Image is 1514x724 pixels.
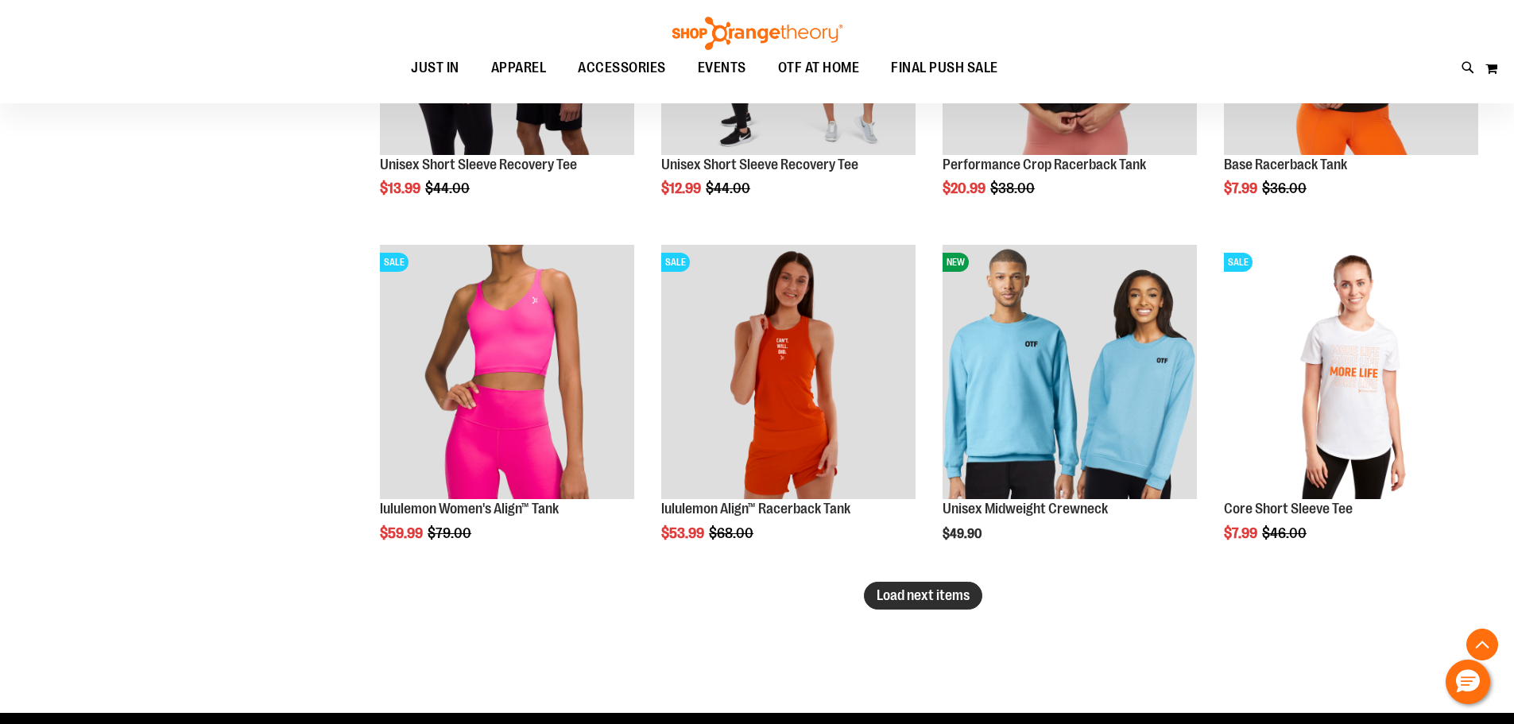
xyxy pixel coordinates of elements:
div: product [653,237,924,582]
a: lululemon Align™ Racerback Tank [661,501,850,517]
span: NEW [943,253,969,272]
span: $13.99 [380,180,423,196]
span: $38.00 [990,180,1037,196]
a: Product image for Core Short Sleeve TeeSALE [1224,245,1478,501]
span: $20.99 [943,180,988,196]
a: JUST IN [395,50,475,87]
img: Product image for lululemon Womens Align Tank [380,245,634,499]
a: Performance Crop Racerback Tank [943,157,1146,172]
div: product [1216,237,1486,582]
span: $7.99 [1224,525,1260,541]
a: OTF AT HOME [762,50,876,87]
a: APPAREL [475,50,563,86]
a: lululemon Women's Align™ Tank [380,501,559,517]
span: JUST IN [411,50,459,86]
span: ACCESSORIES [578,50,666,86]
a: ACCESSORIES [562,50,682,87]
span: $44.00 [425,180,472,196]
a: Base Racerback Tank [1224,157,1347,172]
span: Load next items [877,587,970,603]
span: $12.99 [661,180,703,196]
span: APPAREL [491,50,547,86]
img: Product image for lululemon Align™ Racerback Tank [661,245,916,499]
span: $53.99 [661,525,707,541]
a: Unisex Midweight Crewneck [943,501,1108,517]
span: OTF AT HOME [778,50,860,86]
span: $79.00 [428,525,474,541]
a: Unisex Short Sleeve Recovery Tee [661,157,858,172]
button: Load next items [864,582,982,610]
span: EVENTS [698,50,746,86]
span: $68.00 [709,525,756,541]
span: $7.99 [1224,180,1260,196]
img: Product image for Core Short Sleeve Tee [1224,245,1478,499]
span: $46.00 [1262,525,1309,541]
div: product [935,237,1205,582]
span: $59.99 [380,525,425,541]
button: Back To Top [1466,629,1498,660]
a: Product image for lululemon Align™ Racerback TankSALE [661,245,916,501]
button: Hello, have a question? Let’s chat. [1446,660,1490,704]
a: Core Short Sleeve Tee [1224,501,1353,517]
img: Unisex Midweight Crewneck [943,245,1197,499]
span: $36.00 [1262,180,1309,196]
span: SALE [661,253,690,272]
div: product [372,237,642,582]
a: Unisex Midweight CrewneckNEW [943,245,1197,501]
span: $44.00 [706,180,753,196]
a: Unisex Short Sleeve Recovery Tee [380,157,577,172]
span: FINAL PUSH SALE [891,50,998,86]
a: Product image for lululemon Womens Align TankSALE [380,245,634,501]
span: SALE [380,253,409,272]
a: EVENTS [682,50,762,87]
img: Shop Orangetheory [670,17,845,50]
span: $49.90 [943,527,984,541]
span: SALE [1224,253,1253,272]
a: FINAL PUSH SALE [875,50,1014,87]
